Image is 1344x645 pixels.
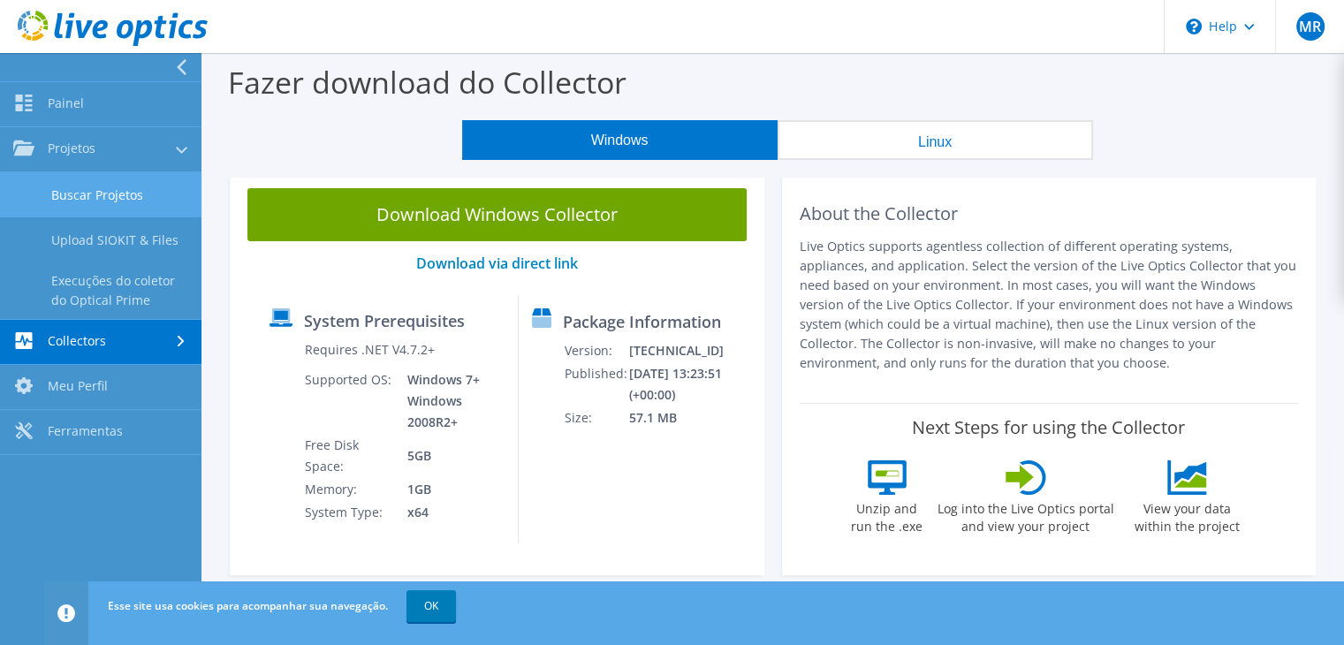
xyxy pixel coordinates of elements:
[462,120,778,160] button: Windows
[912,417,1185,438] label: Next Steps for using the Collector
[394,368,505,434] td: Windows 7+ Windows 2008R2+
[628,406,756,429] td: 57.1 MB
[304,312,465,330] label: System Prerequisites
[937,495,1115,535] label: Log into the Live Optics portal and view your project
[406,590,456,622] a: OK
[394,501,505,524] td: x64
[1296,12,1325,41] span: MR
[564,406,628,429] td: Size:
[628,362,756,406] td: [DATE] 13:23:51 (+00:00)
[416,254,578,273] a: Download via direct link
[303,368,393,434] td: Supported OS:
[394,478,505,501] td: 1GB
[303,478,393,501] td: Memory:
[564,362,628,406] td: Published:
[1186,19,1202,34] svg: \n
[800,237,1299,373] p: Live Optics supports agentless collection of different operating systems, appliances, and applica...
[1124,495,1251,535] label: View your data within the project
[563,313,721,330] label: Package Information
[247,188,747,241] a: Download Windows Collector
[228,62,626,102] label: Fazer download do Collector
[564,339,628,362] td: Version:
[628,339,756,362] td: [TECHNICAL_ID]
[394,434,505,478] td: 5GB
[304,341,434,359] label: Requires .NET V4.7.2+
[847,495,928,535] label: Unzip and run the .exe
[108,598,388,613] span: Esse site usa cookies para acompanhar sua navegação.
[303,434,393,478] td: Free Disk Space:
[303,501,393,524] td: System Type:
[778,120,1093,160] button: Linux
[800,203,1299,224] h2: About the Collector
